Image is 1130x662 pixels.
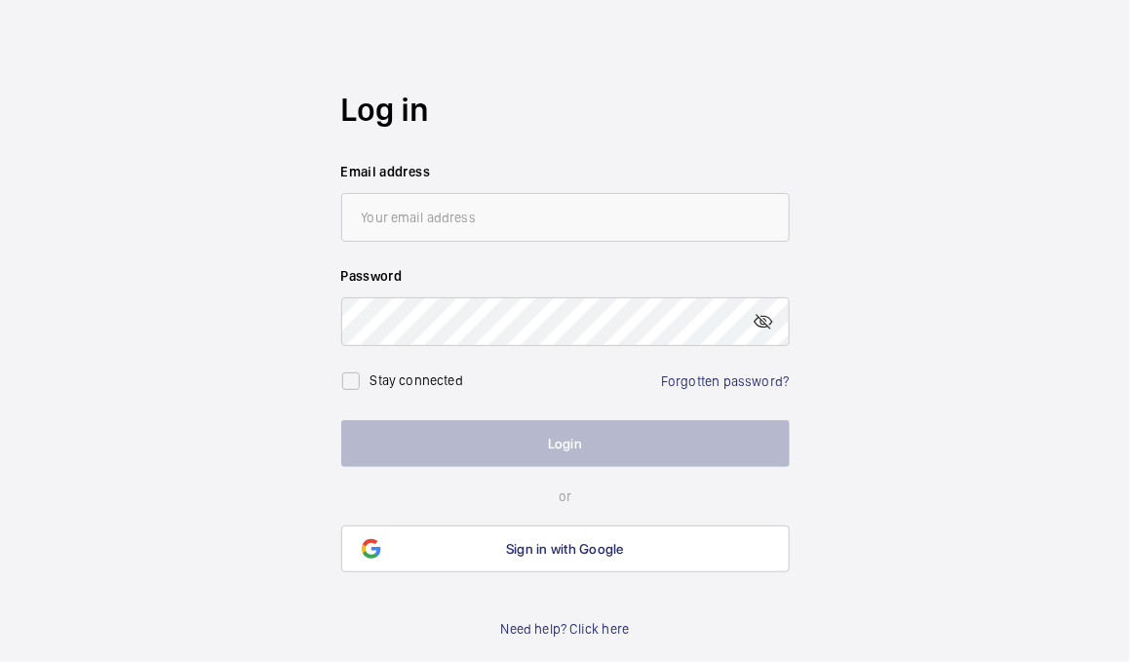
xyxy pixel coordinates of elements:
p: or [341,487,790,506]
button: Login [341,420,790,467]
span: Sign in with Google [506,541,624,557]
a: Need help? Click here [501,619,630,639]
input: Your email address [341,193,790,242]
a: Forgotten password? [661,373,789,389]
label: Email address [341,162,790,181]
label: Password [341,266,790,286]
h2: Log in [341,87,790,133]
label: Stay connected [370,372,464,388]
